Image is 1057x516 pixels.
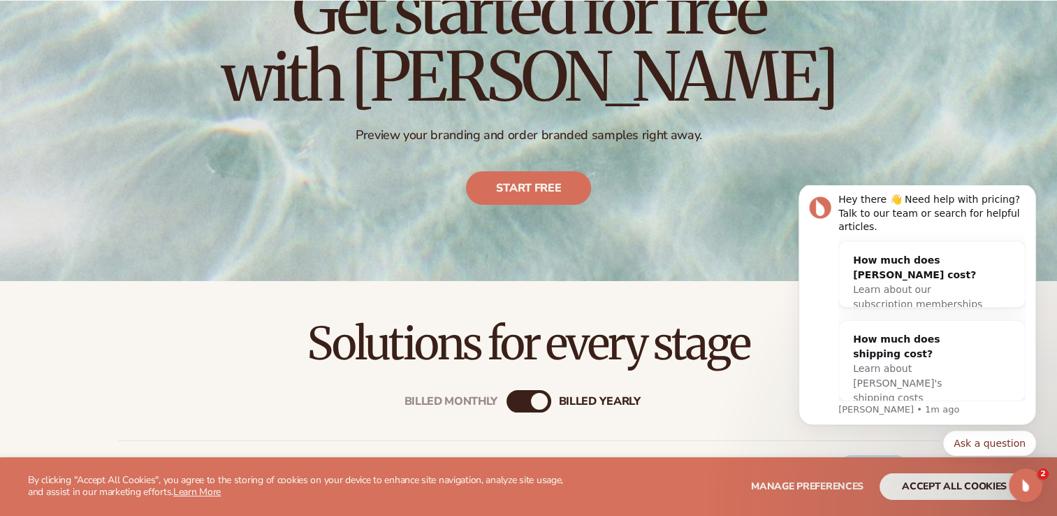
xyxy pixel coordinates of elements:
div: Billed Monthly [404,394,498,408]
div: Message content [61,8,248,216]
div: Hey there 👋 Need help with pricing? Talk to our team or search for helpful articles. [61,8,248,49]
button: Manage preferences [751,473,863,500]
div: How much does [PERSON_NAME] cost? [75,68,205,97]
span: Learn about [PERSON_NAME]'s shipping costs [75,178,164,218]
div: billed Yearly [559,394,641,408]
span: Learn about our subscription memberships [75,99,205,124]
p: By clicking "Accept All Cookies", you agree to the storing of cookies on your device to enhance s... [28,475,574,499]
div: How much does [PERSON_NAME] cost?Learn about our subscription memberships [61,57,219,138]
div: Quick reply options [21,245,258,271]
div: How much does shipping cost? [75,147,205,176]
img: Profile image for Lee [31,11,54,34]
button: Quick reply: Ask a question [166,245,258,271]
button: accept all cookies [880,473,1029,500]
h2: Solutions for every stage [39,320,1018,367]
iframe: Intercom live chat [1009,468,1042,502]
a: Learn More [173,485,221,499]
iframe: Intercom notifications message [778,185,1057,464]
div: How much does shipping cost?Learn about [PERSON_NAME]'s shipping costs [61,136,219,231]
span: Manage preferences [751,480,863,493]
p: Preview your branding and order branded samples right away. [221,127,836,143]
a: Start free [466,171,591,205]
span: 2 [1037,468,1049,480]
p: Message from Lee, sent 1m ago [61,218,248,231]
